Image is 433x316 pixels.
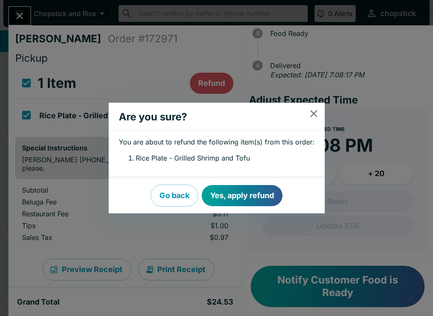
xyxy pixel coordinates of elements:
[202,185,282,206] button: Yes, apply refund
[119,138,315,146] p: You are about to refund the following item(s) from this order:
[109,106,308,128] h2: Are you sure?
[151,185,198,207] button: Go back
[136,153,315,164] li: Rice Plate - Grilled Shrimp and Tofu
[303,103,324,124] button: close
